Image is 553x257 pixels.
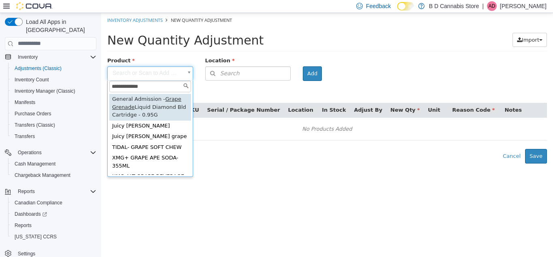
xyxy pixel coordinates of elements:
[16,2,53,10] img: Cova
[11,120,58,130] a: Transfers (Classic)
[11,64,96,73] span: Adjustments (Classic)
[15,133,35,140] span: Transfers
[18,188,35,195] span: Reports
[11,132,38,141] a: Transfers
[15,172,70,178] span: Chargeback Management
[15,148,45,157] button: Operations
[487,1,497,11] div: Aman Dhillon
[15,52,41,62] button: Inventory
[429,1,479,11] p: B D Cannabis Store
[11,64,65,73] a: Adjustments (Classic)
[15,88,75,94] span: Inventory Manager (Classic)
[11,120,96,130] span: Transfers (Classic)
[11,209,50,219] a: Dashboards
[11,98,96,107] span: Manifests
[11,198,96,208] span: Canadian Compliance
[8,208,100,220] a: Dashboards
[8,97,100,108] button: Manifests
[18,54,38,60] span: Inventory
[8,129,90,140] div: TIDAL- GRAPE SOFT CHEW
[11,109,55,119] a: Purchase Orders
[11,109,96,119] span: Purchase Orders
[15,76,49,83] span: Inventory Count
[366,2,391,10] span: Feedback
[500,1,547,11] p: [PERSON_NAME]
[8,63,100,74] button: Adjustments (Classic)
[8,158,100,170] button: Cash Management
[23,18,96,34] span: Load All Apps in [GEOGRAPHIC_DATA]
[15,187,96,196] span: Reports
[8,119,100,131] button: Transfers (Classic)
[15,99,35,106] span: Manifests
[11,86,79,96] a: Inventory Manager (Classic)
[8,231,100,242] button: [US_STATE] CCRS
[11,86,96,96] span: Inventory Manager (Classic)
[397,2,414,11] input: Dark Mode
[8,170,100,181] button: Chargeback Management
[15,211,47,217] span: Dashboards
[8,108,100,119] button: Purchase Orders
[15,222,32,229] span: Reports
[11,232,96,242] span: Washington CCRS
[8,74,100,85] button: Inventory Count
[489,1,496,11] span: AD
[11,232,60,242] a: [US_STATE] CCRS
[15,65,62,72] span: Adjustments (Classic)
[8,220,100,231] button: Reports
[15,52,96,62] span: Inventory
[11,159,59,169] a: Cash Management
[15,161,55,167] span: Cash Management
[11,221,35,230] a: Reports
[15,200,62,206] span: Canadian Compliance
[8,85,100,97] button: Inventory Manager (Classic)
[18,251,35,257] span: Settings
[11,198,66,208] a: Canadian Compliance
[11,75,52,85] a: Inventory Count
[8,81,90,108] div: General Admission - Liquid Diamond Bld Cartridge - 0.95G
[11,170,74,180] a: Chargeback Management
[2,186,100,197] button: Reports
[15,187,38,196] button: Reports
[8,118,90,129] div: Juicy [PERSON_NAME] grape
[11,75,96,85] span: Inventory Count
[8,158,90,177] div: XMG ALT-GRAPE BEVERAGE-236ML
[15,234,57,240] span: [US_STATE] CCRS
[8,197,100,208] button: Canadian Compliance
[11,221,96,230] span: Reports
[11,132,96,141] span: Transfers
[15,110,51,117] span: Purchase Orders
[2,147,100,158] button: Operations
[8,108,90,119] div: Juicy [PERSON_NAME]
[15,148,96,157] span: Operations
[11,209,96,219] span: Dashboards
[18,149,42,156] span: Operations
[8,140,90,158] div: XMG+ GRAPE APE SODA-355ML
[11,83,80,97] span: Grape Grenade
[11,170,96,180] span: Chargeback Management
[11,159,96,169] span: Cash Management
[2,51,100,63] button: Inventory
[8,131,100,142] button: Transfers
[15,122,55,128] span: Transfers (Classic)
[11,98,38,107] a: Manifests
[482,1,484,11] p: |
